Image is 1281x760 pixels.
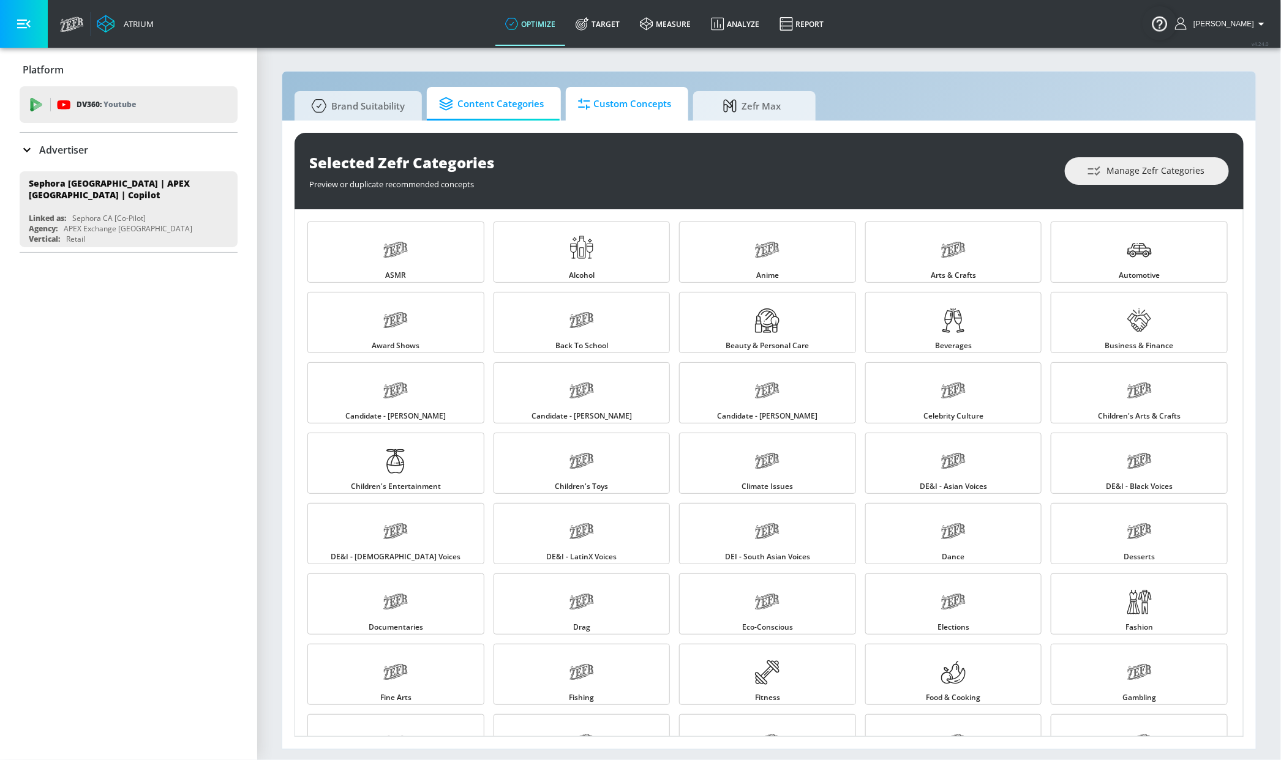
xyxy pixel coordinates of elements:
[630,2,701,46] a: measure
[307,362,484,423] a: Candidate - [PERSON_NAME]
[307,433,484,494] a: Children's Entertainment
[119,18,154,29] div: Atrium
[725,553,810,561] span: DEI - South Asian Voices
[717,412,817,420] span: Candidate - [PERSON_NAME]
[1051,644,1228,705] a: Gambling
[495,2,566,46] a: optimize
[372,342,419,349] span: Award Shows
[923,412,983,420] span: Celebrity Culture
[39,143,88,157] p: Advertiser
[935,342,972,349] span: Beverages
[926,694,981,701] span: Food & Cooking
[1051,433,1228,494] a: DE&I - Black Voices
[865,573,1042,635] a: Elections
[942,553,965,561] span: Dance
[1143,6,1177,40] button: Open Resource Center
[1119,272,1160,279] span: Automotive
[1065,157,1229,185] button: Manage Zefr Categories
[555,342,608,349] span: Back to School
[20,171,238,247] div: Sephora [GEOGRAPHIC_DATA] | APEX [GEOGRAPHIC_DATA] | CopilotLinked as:Sephora CA [Co-Pilot]Agency...
[705,91,798,121] span: Zefr Max
[770,2,834,46] a: Report
[679,573,856,635] a: Eco-Conscious
[937,624,969,631] span: Elections
[679,362,856,423] a: Candidate - [PERSON_NAME]
[865,362,1042,423] a: Celebrity Culture
[1124,553,1155,561] span: Desserts
[865,222,1042,283] a: Arts & Crafts
[494,292,671,353] a: Back to School
[72,213,146,223] div: Sephora CA [Co-Pilot]
[64,223,192,234] div: APEX Exchange [GEOGRAPHIC_DATA]
[578,89,671,119] span: Custom Concepts
[1175,17,1269,31] button: [PERSON_NAME]
[546,553,617,561] span: DE&I - LatinX Voices
[1098,412,1181,420] span: Children's Arts & Crafts
[1189,20,1254,28] span: login as: shannan.conley@zefr.com
[77,98,136,111] p: DV360:
[555,483,608,490] span: Children's Toys
[385,272,406,279] span: ASMR
[679,222,856,283] a: Anime
[1051,362,1228,423] a: Children's Arts & Crafts
[494,503,671,564] a: DE&I - LatinX Voices
[569,272,595,279] span: Alcohol
[307,503,484,564] a: DE&I - [DEMOGRAPHIC_DATA] Voices
[345,412,446,420] span: Candidate - [PERSON_NAME]
[20,133,238,167] div: Advertiser
[755,694,780,701] span: Fitness
[701,2,770,46] a: Analyze
[307,644,484,705] a: Fine Arts
[679,644,856,705] a: Fitness
[1051,503,1228,564] a: Desserts
[307,573,484,635] a: Documentaries
[573,624,590,631] span: Drag
[679,433,856,494] a: Climate Issues
[23,63,64,76] p: Platform
[494,573,671,635] a: Drag
[679,292,856,353] a: Beauty & Personal Care
[566,2,630,46] a: Target
[1089,163,1204,179] span: Manage Zefr Categories
[307,91,405,121] span: Brand Suitability
[29,213,66,223] div: Linked as:
[66,234,85,244] div: Retail
[29,234,60,244] div: Vertical:
[920,483,987,490] span: DE&I - Asian Voices
[307,222,484,283] a: ASMR
[865,644,1042,705] a: Food & Cooking
[865,292,1042,353] a: Beverages
[1051,222,1228,283] a: Automotive
[309,152,1053,173] div: Selected Zefr Categories
[1106,483,1173,490] span: DE&I - Black Voices
[742,483,793,490] span: Climate Issues
[351,483,441,490] span: Children's Entertainment
[309,173,1053,190] div: Preview or duplicate recommended concepts
[103,98,136,111] p: Youtube
[494,644,671,705] a: Fishing
[679,503,856,564] a: DEI - South Asian Voices
[380,694,411,701] span: Fine Arts
[29,223,58,234] div: Agency:
[865,433,1042,494] a: DE&I - Asian Voices
[865,503,1042,564] a: Dance
[97,15,154,33] a: Atrium
[1051,292,1228,353] a: Business & Finance
[742,624,793,631] span: Eco-Conscious
[29,177,217,201] div: Sephora [GEOGRAPHIC_DATA] | APEX [GEOGRAPHIC_DATA] | Copilot
[569,694,594,701] span: Fishing
[1252,40,1269,47] span: v 4.24.0
[756,272,779,279] span: Anime
[494,433,671,494] a: Children's Toys
[726,342,809,349] span: Beauty & Personal Care
[931,272,976,279] span: Arts & Crafts
[20,86,238,123] div: DV360: Youtube
[331,553,460,561] span: DE&I - [DEMOGRAPHIC_DATA] Voices
[1125,624,1153,631] span: Fashion
[532,412,632,420] span: Candidate - [PERSON_NAME]
[1105,342,1174,349] span: Business & Finance
[1051,573,1228,635] a: Fashion
[20,53,238,87] div: Platform
[307,292,484,353] a: Award Shows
